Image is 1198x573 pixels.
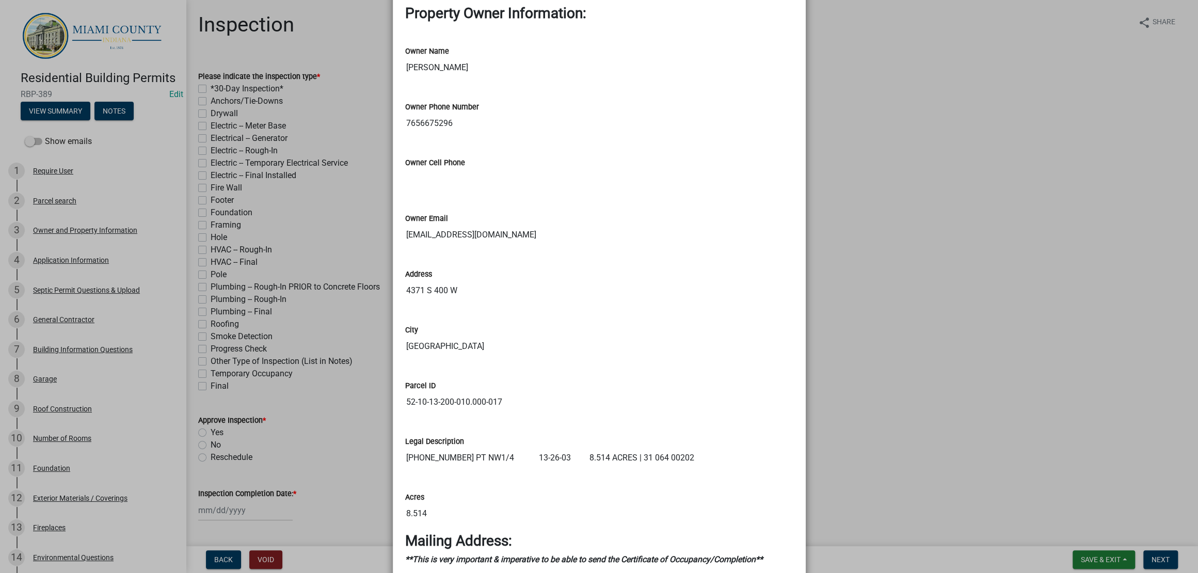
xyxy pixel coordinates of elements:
strong: Mailing Address: [405,532,512,549]
label: Acres [405,494,424,501]
label: Parcel ID [405,383,436,390]
label: Owner Phone Number [405,104,479,111]
label: Legal Description [405,438,464,445]
strong: **This is very important & imperative to be able to send the Certificate of Occupancy/Completion** [405,554,763,564]
label: Owner Email [405,215,448,222]
strong: Property Owner Information: [405,5,586,22]
label: Owner Cell Phone [405,160,465,167]
label: Address [405,271,432,278]
label: Owner Name [405,48,449,55]
label: City [405,327,418,334]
